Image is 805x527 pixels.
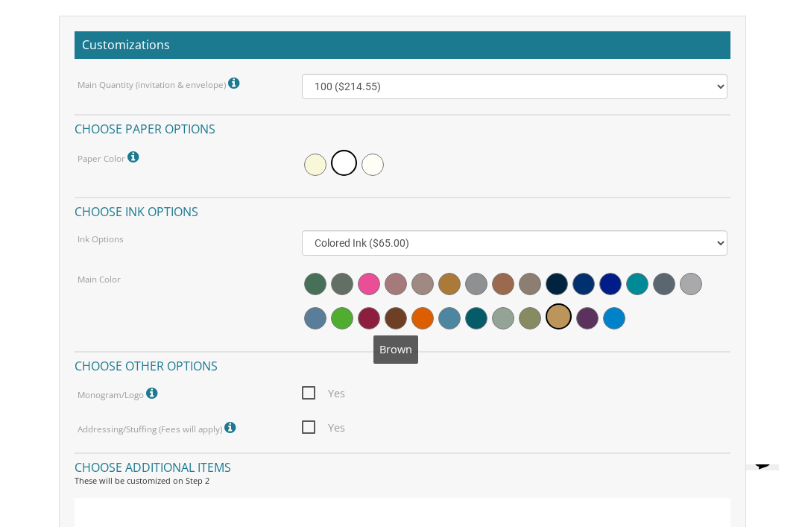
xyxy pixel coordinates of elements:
span: Yes [302,384,345,403]
label: Ink Options [78,233,124,246]
label: Addressing/Stuffing (Fees will apply) [78,418,239,438]
label: Main Color [78,274,121,286]
h2: Customizations [75,31,731,60]
h4: Choose other options [75,351,731,377]
iframe: chat widget [740,464,790,512]
label: Main Quantity (invitation & envelope) [78,74,243,93]
h4: Choose ink options [75,197,731,223]
span: Yes [302,418,345,437]
label: Monogram/Logo [78,384,161,403]
div: These will be customized on Step 2 [75,475,731,487]
h4: Choose additional items [75,452,731,479]
h4: Choose paper options [75,114,731,140]
label: Paper Color [78,148,142,167]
